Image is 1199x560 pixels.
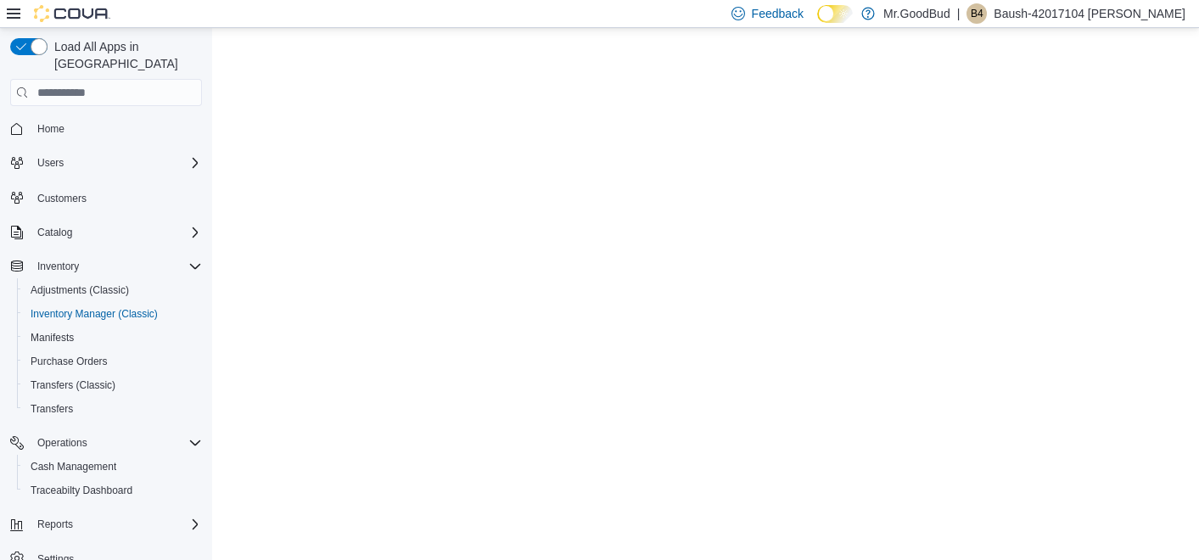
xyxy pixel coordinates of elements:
[24,328,202,348] span: Manifests
[31,188,93,209] a: Customers
[24,456,123,477] a: Cash Management
[3,221,209,244] button: Catalog
[31,222,202,243] span: Catalog
[37,156,64,170] span: Users
[31,283,129,297] span: Adjustments (Classic)
[31,460,116,473] span: Cash Management
[3,151,209,175] button: Users
[3,185,209,210] button: Customers
[48,38,202,72] span: Load All Apps in [GEOGRAPHIC_DATA]
[37,192,87,205] span: Customers
[994,3,1185,24] p: Baush-42017104 [PERSON_NAME]
[17,397,209,421] button: Transfers
[31,355,108,368] span: Purchase Orders
[24,375,202,395] span: Transfers (Classic)
[31,514,80,535] button: Reports
[24,351,202,372] span: Purchase Orders
[31,153,202,173] span: Users
[966,3,987,24] div: Baush-42017104 Richardson
[37,226,72,239] span: Catalog
[31,514,202,535] span: Reports
[31,433,94,453] button: Operations
[24,304,202,324] span: Inventory Manager (Classic)
[24,280,202,300] span: Adjustments (Classic)
[24,280,136,300] a: Adjustments (Classic)
[817,5,853,23] input: Dark Mode
[24,480,202,501] span: Traceabilty Dashboard
[24,328,81,348] a: Manifests
[31,331,74,344] span: Manifests
[3,255,209,278] button: Inventory
[24,399,202,419] span: Transfers
[17,326,209,350] button: Manifests
[752,5,804,22] span: Feedback
[31,256,86,277] button: Inventory
[37,122,64,136] span: Home
[971,3,983,24] span: B4
[24,304,165,324] a: Inventory Manager (Classic)
[17,302,209,326] button: Inventory Manager (Classic)
[31,118,202,139] span: Home
[31,119,71,139] a: Home
[24,480,139,501] a: Traceabilty Dashboard
[31,307,158,321] span: Inventory Manager (Classic)
[24,456,202,477] span: Cash Management
[31,153,70,173] button: Users
[37,436,87,450] span: Operations
[31,484,132,497] span: Traceabilty Dashboard
[3,512,209,536] button: Reports
[883,3,950,24] p: Mr.GoodBud
[957,3,961,24] p: |
[31,256,202,277] span: Inventory
[37,260,79,273] span: Inventory
[3,116,209,141] button: Home
[24,351,115,372] a: Purchase Orders
[817,23,818,24] span: Dark Mode
[17,278,209,302] button: Adjustments (Classic)
[37,518,73,531] span: Reports
[31,187,202,208] span: Customers
[24,375,122,395] a: Transfers (Classic)
[17,479,209,502] button: Traceabilty Dashboard
[31,378,115,392] span: Transfers (Classic)
[17,455,209,479] button: Cash Management
[24,399,80,419] a: Transfers
[34,5,110,22] img: Cova
[31,222,79,243] button: Catalog
[31,402,73,416] span: Transfers
[31,433,202,453] span: Operations
[3,431,209,455] button: Operations
[17,350,209,373] button: Purchase Orders
[17,373,209,397] button: Transfers (Classic)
